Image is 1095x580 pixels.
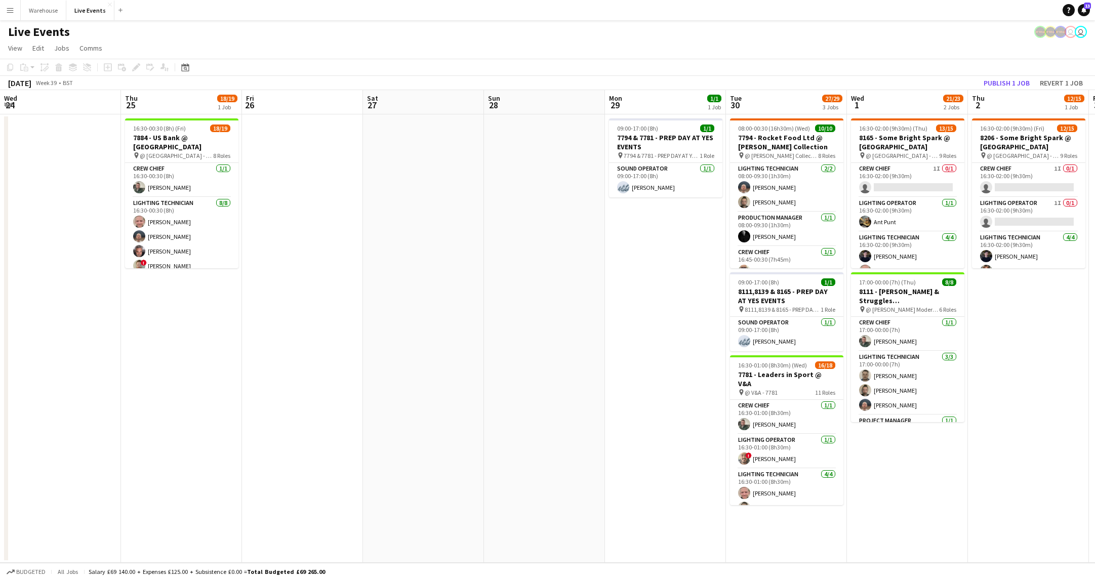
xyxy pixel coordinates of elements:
span: 08:00-00:30 (16h30m) (Wed) [738,125,810,132]
app-card-role: Lighting Technician4/416:30-01:00 (8h30m)[PERSON_NAME][PERSON_NAME] [730,469,843,547]
span: 28 [486,99,500,111]
span: 7794 & 7781 - PREP DAY AT YES EVENTS [624,152,700,159]
span: 12/15 [1057,125,1077,132]
span: Jobs [54,44,69,53]
app-card-role: Lighting Technician2/208:00-09:30 (1h30m)[PERSON_NAME][PERSON_NAME] [730,163,843,212]
h3: 7794 & 7781 - PREP DAY AT YES EVENTS [609,133,722,151]
app-job-card: 09:00-17:00 (8h)1/18111,8139 & 8165 - PREP DAY AT YES EVENTS 8111,8139 & 8165 - PREP DAY AT YES E... [730,272,843,351]
div: BST [63,79,73,87]
span: 2 [970,99,985,111]
span: 16:30-02:00 (9h30m) (Thu) [859,125,927,132]
app-user-avatar: Production Managers [1044,26,1057,38]
div: 3 Jobs [823,103,842,111]
app-job-card: 16:30-02:00 (9h30m) (Fri)12/158206 - Some Bright Spark @ [GEOGRAPHIC_DATA] @ [GEOGRAPHIC_DATA] - ... [972,118,1085,268]
div: 1 Job [218,103,237,111]
span: Sat [367,94,378,103]
span: Thu [125,94,138,103]
span: Comms [79,44,102,53]
button: Revert 1 job [1036,76,1087,90]
span: 16:30-00:30 (8h) (Fri) [133,125,186,132]
a: Comms [75,42,106,55]
span: 10/10 [815,125,835,132]
span: 1/1 [700,125,714,132]
app-card-role: Lighting Operator1/116:30-02:00 (9h30m)Ant Punt [851,197,964,232]
app-card-role: Crew Chief1/117:00-00:00 (7h)[PERSON_NAME] [851,317,964,351]
h3: 7781 - Leaders in Sport @ V&A [730,370,843,388]
span: Wed [4,94,17,103]
app-user-avatar: Technical Department [1075,26,1087,38]
span: @ [PERSON_NAME] Collection - 7794 [745,152,818,159]
span: Fri [246,94,254,103]
button: Budgeted [5,566,47,577]
h3: 8111,8139 & 8165 - PREP DAY AT YES EVENTS [730,287,843,305]
span: Wed [851,94,864,103]
app-card-role: Lighting Operator1I0/116:30-02:00 (9h30m) [972,197,1085,232]
app-card-role: Sound Operator1/109:00-17:00 (8h)[PERSON_NAME] [609,163,722,197]
app-card-role: Lighting Technician8/816:30-00:30 (8h)[PERSON_NAME][PERSON_NAME][PERSON_NAME]![PERSON_NAME] [125,197,238,335]
app-user-avatar: Production Managers [1034,26,1046,38]
span: 1/1 [821,278,835,286]
app-user-avatar: Ollie Rolfe [1065,26,1077,38]
div: 1 Job [1065,103,1084,111]
span: 1/1 [707,95,721,102]
app-user-avatar: Production Managers [1055,26,1067,38]
span: 21/23 [943,95,963,102]
span: 9 Roles [939,152,956,159]
h1: Live Events [8,24,70,39]
h3: 7884 - US Bank @ [GEOGRAPHIC_DATA] [125,133,238,151]
span: 1 [849,99,864,111]
app-card-role: Lighting Technician4/416:30-02:00 (9h30m)[PERSON_NAME][PERSON_NAME] [851,232,964,310]
h3: 8111 - [PERSON_NAME] & Struggles ([GEOGRAPHIC_DATA]) Ltd @ [PERSON_NAME][GEOGRAPHIC_DATA] [851,287,964,305]
span: 6 Roles [939,306,956,313]
h3: 8206 - Some Bright Spark @ [GEOGRAPHIC_DATA] [972,133,1085,151]
button: Warehouse [21,1,66,20]
span: 18/19 [217,95,237,102]
app-job-card: 08:00-00:30 (16h30m) (Wed)10/107794 - Rocket Food Ltd @ [PERSON_NAME] Collection @ [PERSON_NAME] ... [730,118,843,268]
span: 17:00-00:00 (7h) (Thu) [859,278,916,286]
div: 09:00-17:00 (8h)1/17794 & 7781 - PREP DAY AT YES EVENTS 7794 & 7781 - PREP DAY AT YES EVENTS1 Rol... [609,118,722,197]
a: Jobs [50,42,73,55]
span: 1 Role [700,152,714,159]
span: 8 Roles [213,152,230,159]
span: @ [GEOGRAPHIC_DATA] - 8165 [866,152,939,159]
app-card-role: Crew Chief1I0/116:30-02:00 (9h30m) [972,163,1085,197]
span: 9 Roles [1060,152,1077,159]
span: 16:30-01:00 (8h30m) (Wed) [738,361,807,369]
span: 8111,8139 & 8165 - PREP DAY AT YES EVENTS [745,306,821,313]
span: Edit [32,44,44,53]
span: All jobs [56,568,80,575]
span: Budgeted [16,568,46,575]
span: Sun [488,94,500,103]
app-card-role: Production Manager1/108:00-09:30 (1h30m)[PERSON_NAME] [730,212,843,246]
h3: 7794 - Rocket Food Ltd @ [PERSON_NAME] Collection [730,133,843,151]
button: Live Events [66,1,114,20]
span: Thu [972,94,985,103]
div: Salary £69 140.00 + Expenses £125.00 + Subsistence £0.00 = [89,568,325,575]
span: 26 [245,99,254,111]
span: 1 Role [821,306,835,313]
app-job-card: 16:30-00:30 (8h) (Fri)18/197884 - US Bank @ [GEOGRAPHIC_DATA] @ [GEOGRAPHIC_DATA] - 78848 RolesCr... [125,118,238,268]
span: 8 Roles [818,152,835,159]
span: Total Budgeted £69 265.00 [247,568,325,575]
div: 1 Job [708,103,721,111]
span: 29 [607,99,622,111]
span: Mon [609,94,622,103]
span: 27 [366,99,378,111]
app-card-role: Crew Chief1I0/116:30-02:00 (9h30m) [851,163,964,197]
span: 25 [124,99,138,111]
button: Publish 1 job [980,76,1034,90]
span: 30 [728,99,742,111]
span: 8/8 [942,278,956,286]
app-card-role: Crew Chief1/116:30-01:00 (8h30m)[PERSON_NAME] [730,400,843,434]
app-job-card: 17:00-00:00 (7h) (Thu)8/88111 - [PERSON_NAME] & Struggles ([GEOGRAPHIC_DATA]) Ltd @ [PERSON_NAME]... [851,272,964,422]
span: 18/19 [210,125,230,132]
a: Edit [28,42,48,55]
div: 16:30-02:00 (9h30m) (Thu)13/158165 - Some Bright Spark @ [GEOGRAPHIC_DATA] @ [GEOGRAPHIC_DATA] - ... [851,118,964,268]
span: 09:00-17:00 (8h) [617,125,658,132]
app-job-card: 16:30-01:00 (8h30m) (Wed)16/187781 - Leaders in Sport @ V&A @ V&A - 778111 RolesCrew Chief1/116:3... [730,355,843,505]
